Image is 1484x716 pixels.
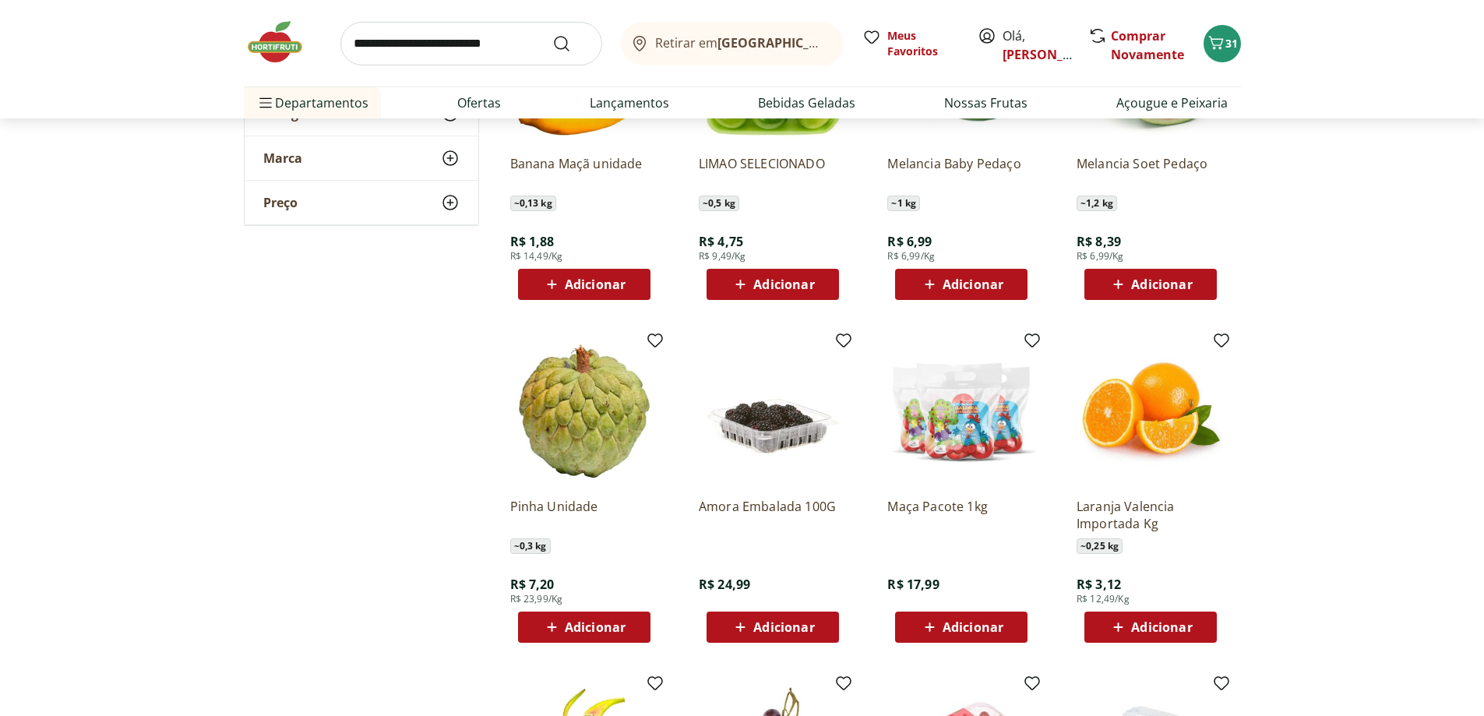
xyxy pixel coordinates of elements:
[510,250,563,263] span: R$ 14,49/Kg
[887,155,1035,189] a: Melancia Baby Pedaço
[1077,233,1121,250] span: R$ 8,39
[887,576,939,593] span: R$ 17,99
[565,278,626,291] span: Adicionar
[655,36,827,50] span: Retirar em
[510,576,555,593] span: R$ 7,20
[518,269,650,300] button: Adicionar
[1077,593,1130,605] span: R$ 12,49/Kg
[1077,538,1123,554] span: ~ 0,25 kg
[699,498,847,532] a: Amora Embalada 100G
[1111,27,1184,63] a: Comprar Novamente
[1225,36,1238,51] span: 31
[245,136,478,180] button: Marca
[887,233,932,250] span: R$ 6,99
[887,196,920,211] span: ~ 1 kg
[1131,278,1192,291] span: Adicionar
[895,612,1028,643] button: Adicionar
[510,538,551,554] span: ~ 0,3 kg
[590,93,669,112] a: Lançamentos
[457,93,501,112] a: Ofertas
[758,93,855,112] a: Bebidas Geladas
[1077,155,1225,189] a: Melancia Soet Pedaço
[1077,498,1225,532] a: Laranja Valencia Importada Kg
[263,195,298,210] span: Preço
[862,28,959,59] a: Meus Favoritos
[1077,250,1124,263] span: R$ 6,99/Kg
[256,84,275,122] button: Menu
[510,196,556,211] span: ~ 0,13 kg
[887,498,1035,532] a: Maça Pacote 1kg
[753,278,814,291] span: Adicionar
[1084,612,1217,643] button: Adicionar
[717,34,980,51] b: [GEOGRAPHIC_DATA]/[GEOGRAPHIC_DATA]
[1077,196,1117,211] span: ~ 1,2 kg
[340,22,602,65] input: search
[699,337,847,485] img: Amora Embalada 100G
[707,612,839,643] button: Adicionar
[245,181,478,224] button: Preço
[621,22,844,65] button: Retirar em[GEOGRAPHIC_DATA]/[GEOGRAPHIC_DATA]
[244,19,322,65] img: Hortifruti
[699,155,847,189] a: LIMAO SELECIONADO
[943,621,1003,633] span: Adicionar
[263,150,302,166] span: Marca
[510,233,555,250] span: R$ 1,88
[699,250,746,263] span: R$ 9,49/Kg
[565,621,626,633] span: Adicionar
[699,196,739,211] span: ~ 0,5 kg
[1131,621,1192,633] span: Adicionar
[256,84,368,122] span: Departamentos
[1077,337,1225,485] img: Laranja Valencia Importada Kg
[943,278,1003,291] span: Adicionar
[1116,93,1228,112] a: Açougue e Peixaria
[707,269,839,300] button: Adicionar
[510,337,658,485] img: Pinha Unidade
[510,593,563,605] span: R$ 23,99/Kg
[552,34,590,53] button: Submit Search
[1077,576,1121,593] span: R$ 3,12
[699,576,750,593] span: R$ 24,99
[1003,26,1072,64] span: Olá,
[944,93,1028,112] a: Nossas Frutas
[753,621,814,633] span: Adicionar
[887,250,935,263] span: R$ 6,99/Kg
[510,498,658,532] a: Pinha Unidade
[1003,46,1104,63] a: [PERSON_NAME]
[518,612,650,643] button: Adicionar
[895,269,1028,300] button: Adicionar
[1084,269,1217,300] button: Adicionar
[510,155,658,189] a: Banana Maçã unidade
[699,233,743,250] span: R$ 4,75
[887,337,1035,485] img: Maça Pacote 1kg
[1204,25,1241,62] button: Carrinho
[887,28,959,59] span: Meus Favoritos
